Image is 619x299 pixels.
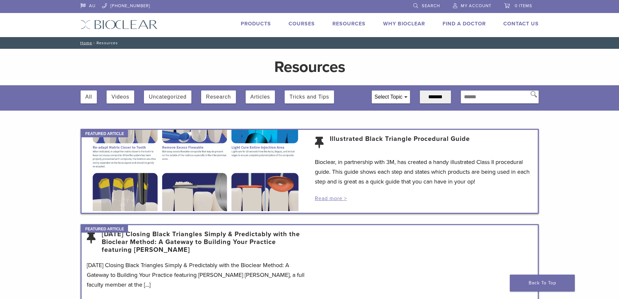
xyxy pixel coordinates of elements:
[111,90,129,103] button: Videos
[92,41,97,45] span: /
[503,20,539,27] a: Contact Us
[159,59,461,75] h1: Resources
[383,20,425,27] a: Why Bioclear
[315,195,347,202] a: Read more >
[330,135,470,151] a: Illustrated Black Triangle Procedural Guide
[78,41,92,45] a: Home
[315,157,533,186] p: Bioclear, in partnership with 3M, has created a handy illustrated Class II procedural guide. This...
[149,90,187,103] button: Uncategorized
[422,3,440,8] span: Search
[290,90,329,103] button: Tricks and Tips
[81,20,158,29] img: Bioclear
[510,275,575,292] a: Back To Top
[241,20,271,27] a: Products
[76,37,544,49] nav: Resources
[102,230,304,254] a: [DATE] Closing Black Triangles Simply & Predictably with the Bioclear Method: A Gateway to Buildi...
[206,90,231,103] button: Research
[289,20,315,27] a: Courses
[85,90,92,103] button: All
[87,260,304,290] p: [DATE] Closing Black Triangles Simply & Predictably with the Bioclear Method: A Gateway to Buildi...
[443,20,486,27] a: Find A Doctor
[515,3,532,8] span: 0 items
[461,3,491,8] span: My Account
[332,20,366,27] a: Resources
[372,91,410,103] div: Select Topic
[251,90,270,103] button: Articles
